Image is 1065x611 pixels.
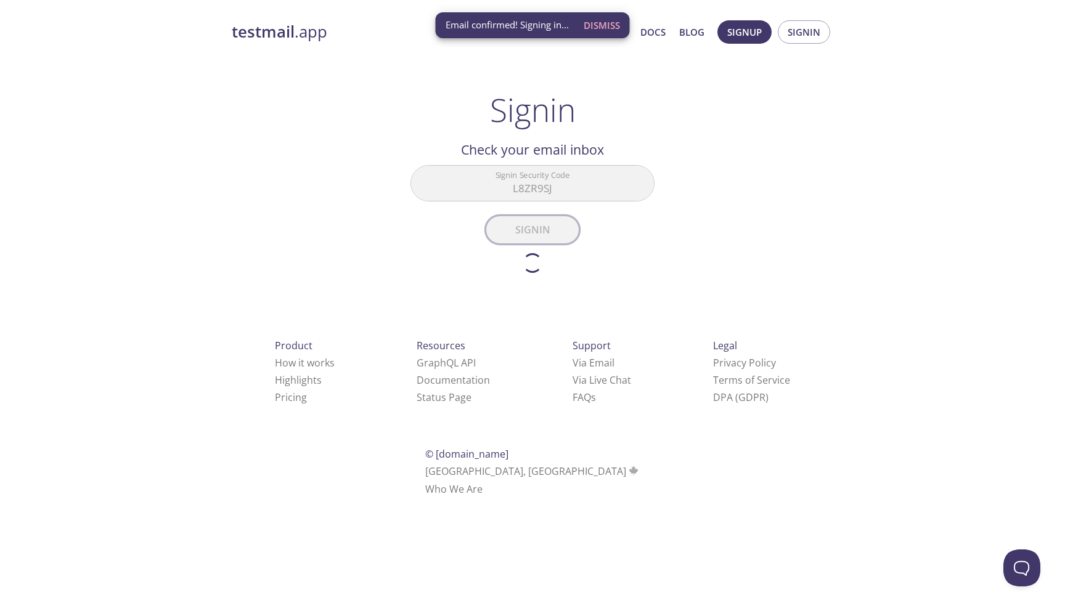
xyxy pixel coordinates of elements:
[713,339,737,352] span: Legal
[717,20,772,44] button: Signup
[417,339,465,352] span: Resources
[713,373,790,387] a: Terms of Service
[1003,549,1040,586] iframe: Help Scout Beacon - Open
[417,390,471,404] a: Status Page
[727,24,762,40] span: Signup
[579,14,625,37] button: Dismiss
[275,356,335,370] a: How it works
[679,24,704,40] a: Blog
[275,373,322,387] a: Highlights
[417,373,490,387] a: Documentation
[591,390,596,404] span: s
[573,356,614,370] a: Via Email
[573,390,596,404] a: FAQ
[232,21,295,42] strong: testmail
[275,390,307,404] a: Pricing
[778,20,830,44] button: Signin
[232,22,521,42] a: testmail.app
[490,91,576,128] h1: Signin
[788,24,820,40] span: Signin
[640,24,666,40] a: Docs
[275,339,312,352] span: Product
[425,447,508,461] span: © [DOMAIN_NAME]
[713,356,776,370] a: Privacy Policy
[584,17,620,33] span: Dismiss
[713,390,769,404] a: DPA (GDPR)
[573,339,611,352] span: Support
[425,482,483,496] a: Who We Are
[446,18,569,31] span: Email confirmed! Signing in...
[417,356,476,370] a: GraphQL API
[425,464,640,478] span: [GEOGRAPHIC_DATA], [GEOGRAPHIC_DATA]
[573,373,631,387] a: Via Live Chat
[410,139,655,160] h2: Check your email inbox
